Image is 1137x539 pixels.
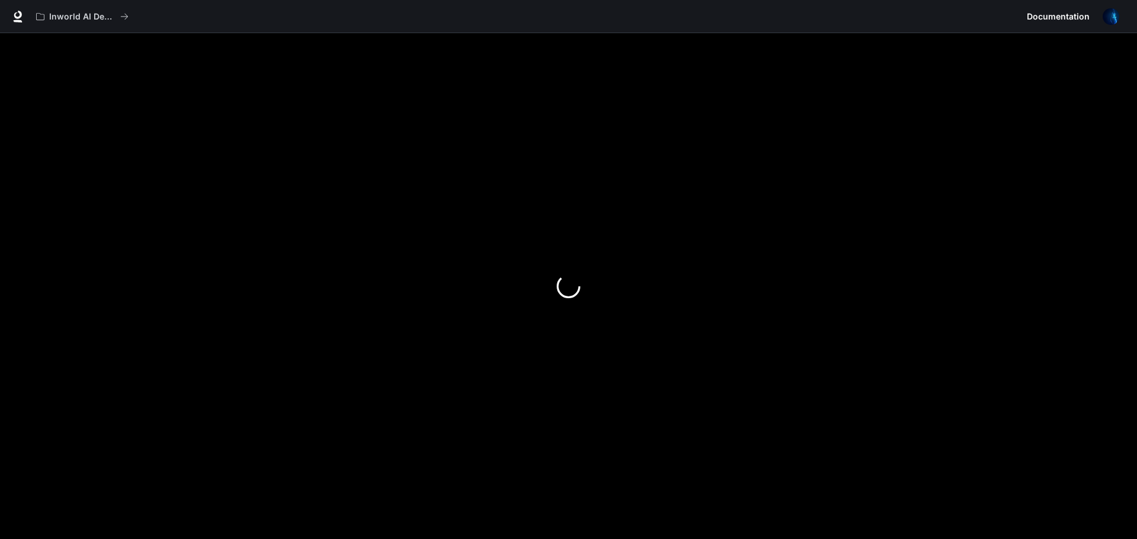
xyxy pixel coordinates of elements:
[31,5,134,28] button: All workspaces
[1103,8,1119,25] img: User avatar
[1022,5,1094,28] a: Documentation
[1027,9,1090,24] span: Documentation
[49,12,115,22] p: Inworld AI Demos
[1099,5,1123,28] button: User avatar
